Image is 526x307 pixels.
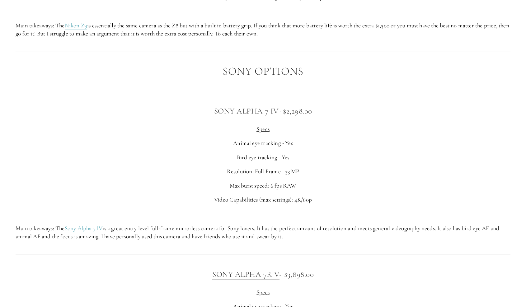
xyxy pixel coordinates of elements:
[65,22,87,30] a: Nikon Z9
[16,167,510,176] p: Resolution: Full Frame - 33 MP
[256,289,270,296] span: Specs
[212,270,279,280] a: Sony Alpha 7R V
[16,21,510,38] p: Main takeaways: The is essentially the same camera as the Z8 but with a built in battery grip. If...
[16,268,510,281] h3: - $3,898.00
[16,196,510,204] p: Video Capabilities (max settings): 4K/60p
[16,65,510,77] h2: Sony Options
[214,106,279,116] a: Sony Alpha 7 IV
[16,224,510,241] p: Main takeaways: The is a great entry level full-frame mirrorless camera for Sony lovers. It has t...
[16,182,510,190] p: Max burst speed: 6 fps RAW
[16,153,510,162] p: Bird eye tracking - Yes
[16,105,510,117] h3: - $2,298.00
[65,225,103,232] a: Sony Alpha 7 IV
[256,125,270,133] span: Specs
[16,139,510,147] p: Animal eye tracking - Yes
